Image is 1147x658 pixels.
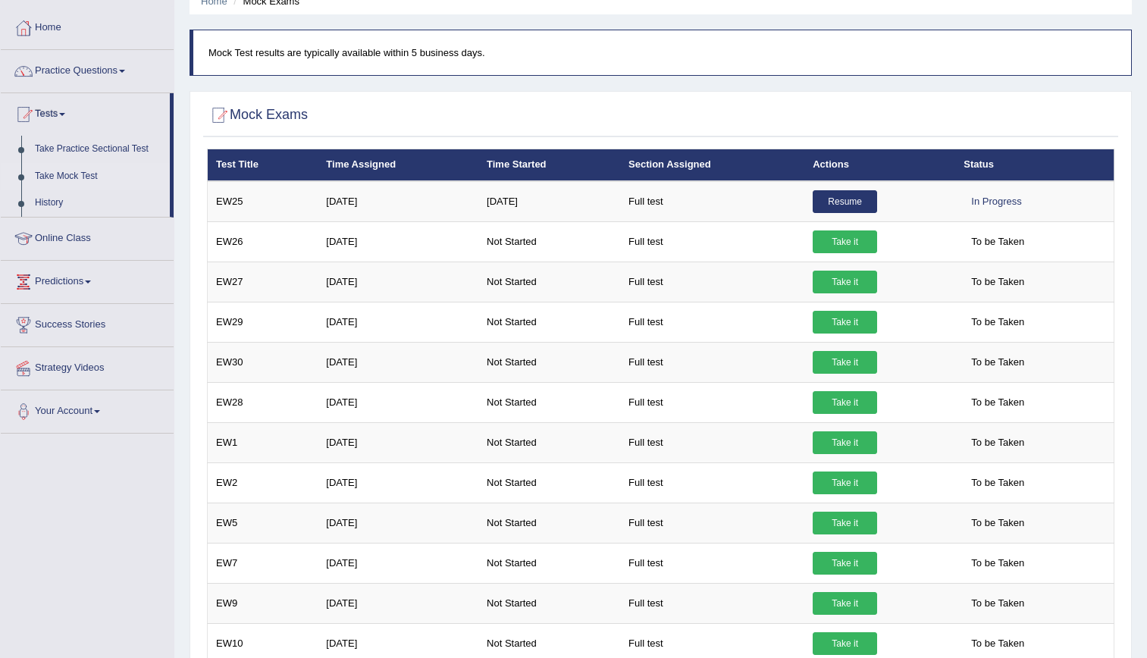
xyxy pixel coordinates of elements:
[318,221,478,262] td: [DATE]
[813,391,877,414] a: Take it
[1,304,174,342] a: Success Stories
[208,342,318,382] td: EW30
[478,543,620,583] td: Not Started
[964,552,1032,575] span: To be Taken
[964,190,1029,213] div: In Progress
[208,462,318,503] td: EW2
[478,462,620,503] td: Not Started
[620,583,804,623] td: Full test
[620,422,804,462] td: Full test
[620,181,804,222] td: Full test
[478,181,620,222] td: [DATE]
[813,472,877,494] a: Take it
[318,583,478,623] td: [DATE]
[1,50,174,88] a: Practice Questions
[208,262,318,302] td: EW27
[208,583,318,623] td: EW9
[964,431,1032,454] span: To be Taken
[208,422,318,462] td: EW1
[478,302,620,342] td: Not Started
[813,512,877,534] a: Take it
[478,382,620,422] td: Not Started
[813,271,877,293] a: Take it
[478,583,620,623] td: Not Started
[478,149,620,181] th: Time Started
[28,163,170,190] a: Take Mock Test
[964,512,1032,534] span: To be Taken
[1,347,174,385] a: Strategy Videos
[207,104,308,127] h2: Mock Exams
[964,632,1032,655] span: To be Taken
[318,543,478,583] td: [DATE]
[813,230,877,253] a: Take it
[478,342,620,382] td: Not Started
[318,149,478,181] th: Time Assigned
[813,431,877,454] a: Take it
[208,181,318,222] td: EW25
[208,382,318,422] td: EW28
[964,592,1032,615] span: To be Taken
[964,391,1032,414] span: To be Taken
[964,472,1032,494] span: To be Taken
[813,632,877,655] a: Take it
[318,262,478,302] td: [DATE]
[318,342,478,382] td: [DATE]
[208,503,318,543] td: EW5
[620,503,804,543] td: Full test
[620,262,804,302] td: Full test
[28,190,170,217] a: History
[620,543,804,583] td: Full test
[964,271,1032,293] span: To be Taken
[620,462,804,503] td: Full test
[804,149,955,181] th: Actions
[813,592,877,615] a: Take it
[28,136,170,163] a: Take Practice Sectional Test
[1,261,174,299] a: Predictions
[478,503,620,543] td: Not Started
[318,302,478,342] td: [DATE]
[478,262,620,302] td: Not Started
[620,302,804,342] td: Full test
[955,149,1114,181] th: Status
[208,45,1116,60] p: Mock Test results are typically available within 5 business days.
[1,390,174,428] a: Your Account
[318,422,478,462] td: [DATE]
[318,503,478,543] td: [DATE]
[318,382,478,422] td: [DATE]
[964,311,1032,334] span: To be Taken
[813,311,877,334] a: Take it
[620,382,804,422] td: Full test
[1,93,170,131] a: Tests
[208,302,318,342] td: EW29
[964,351,1032,374] span: To be Taken
[318,462,478,503] td: [DATE]
[964,230,1032,253] span: To be Taken
[620,221,804,262] td: Full test
[813,552,877,575] a: Take it
[813,190,877,213] a: Resume
[208,149,318,181] th: Test Title
[620,149,804,181] th: Section Assigned
[813,351,877,374] a: Take it
[208,543,318,583] td: EW7
[478,221,620,262] td: Not Started
[208,221,318,262] td: EW26
[478,422,620,462] td: Not Started
[318,181,478,222] td: [DATE]
[1,218,174,255] a: Online Class
[1,7,174,45] a: Home
[620,342,804,382] td: Full test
